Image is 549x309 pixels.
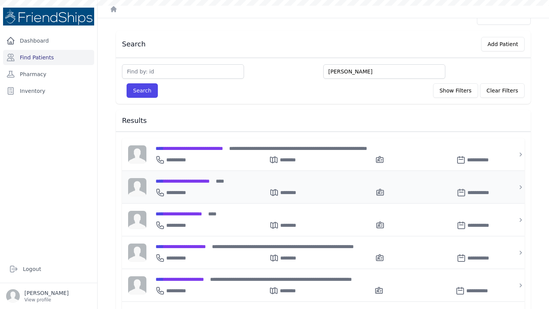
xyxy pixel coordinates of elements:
[481,37,525,51] button: Add Patient
[3,33,94,48] a: Dashboard
[128,178,146,196] img: person-242608b1a05df3501eefc295dc1bc67a.jpg
[433,83,478,98] button: Show Filters
[127,83,158,98] button: Search
[128,145,146,164] img: person-242608b1a05df3501eefc295dc1bc67a.jpg
[3,83,94,99] a: Inventory
[6,289,91,303] a: [PERSON_NAME] View profile
[3,50,94,65] a: Find Patients
[323,64,445,79] input: Search by: name, government id or phone
[122,40,146,49] h3: Search
[122,116,525,125] h3: Results
[3,8,94,25] img: Medical Missions EMR
[24,289,69,297] p: [PERSON_NAME]
[122,64,244,79] input: Find by: id
[128,244,146,262] img: person-242608b1a05df3501eefc295dc1bc67a.jpg
[3,67,94,82] a: Pharmacy
[24,297,69,303] p: View profile
[480,83,525,98] button: Clear Filters
[128,211,146,229] img: person-242608b1a05df3501eefc295dc1bc67a.jpg
[6,261,91,277] a: Logout
[128,276,146,295] img: person-242608b1a05df3501eefc295dc1bc67a.jpg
